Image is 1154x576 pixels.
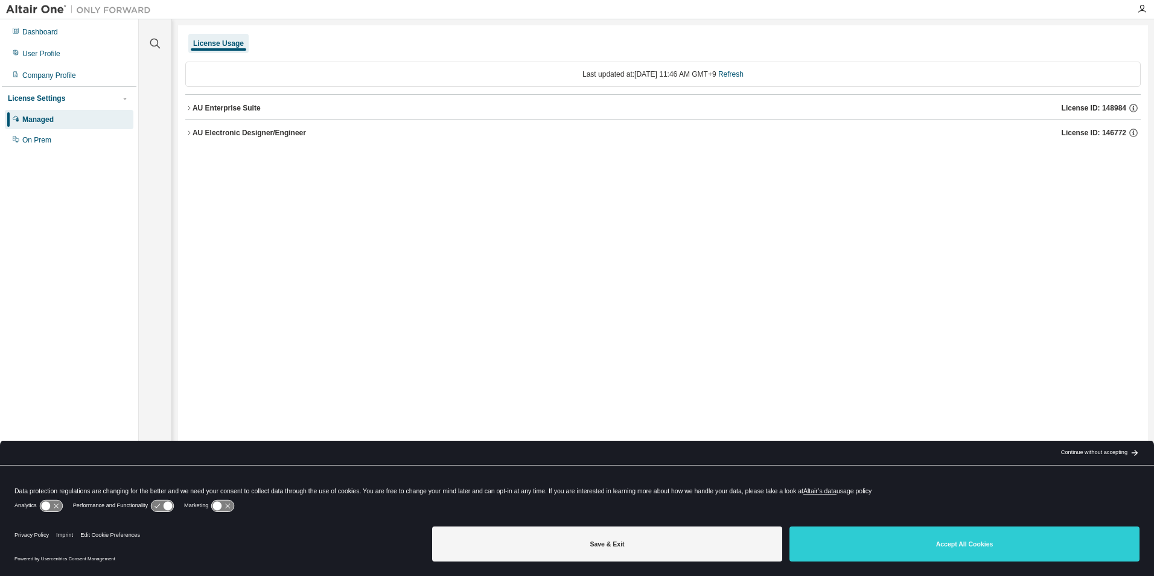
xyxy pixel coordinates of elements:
[22,115,54,124] div: Managed
[185,95,1141,121] button: AU Enterprise SuiteLicense ID: 148984
[193,103,261,113] div: AU Enterprise Suite
[1062,103,1126,113] span: License ID: 148984
[22,27,58,37] div: Dashboard
[8,94,65,103] div: License Settings
[22,49,60,59] div: User Profile
[193,128,306,138] div: AU Electronic Designer/Engineer
[6,4,157,16] img: Altair One
[22,135,51,145] div: On Prem
[22,71,76,80] div: Company Profile
[185,120,1141,146] button: AU Electronic Designer/EngineerLicense ID: 146772
[193,39,244,48] div: License Usage
[1062,128,1126,138] span: License ID: 146772
[718,70,744,78] a: Refresh
[185,62,1141,87] div: Last updated at: [DATE] 11:46 AM GMT+9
